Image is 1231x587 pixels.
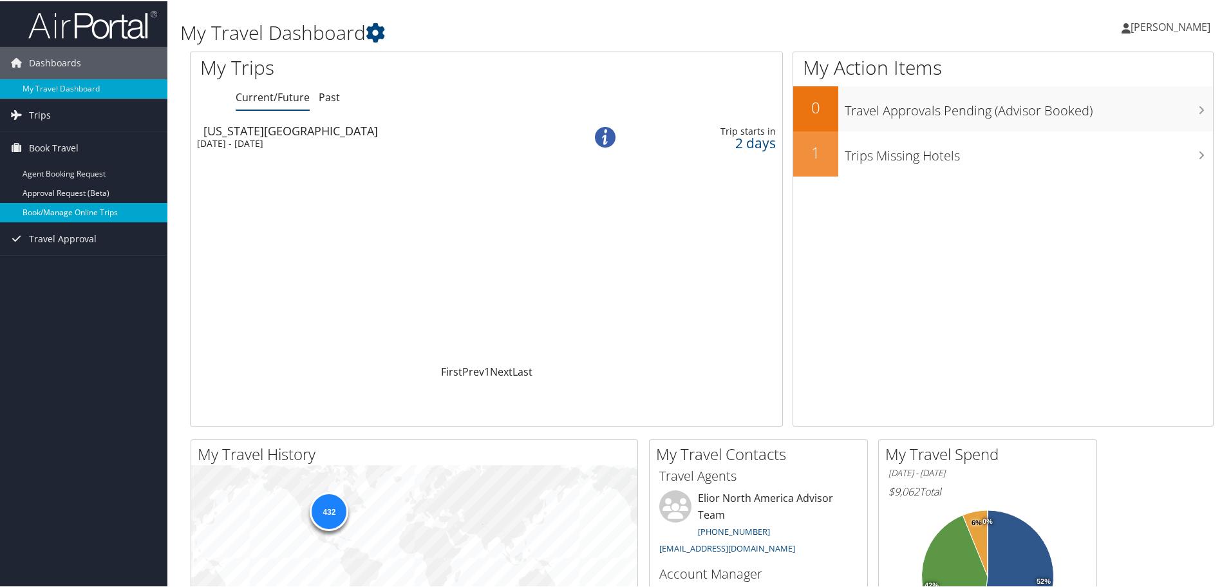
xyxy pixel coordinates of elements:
a: Current/Future [236,89,310,103]
div: [US_STATE][GEOGRAPHIC_DATA] [203,124,558,135]
h2: My Travel History [198,442,637,464]
h3: Account Manager [659,564,858,582]
h1: My Action Items [793,53,1213,80]
a: [EMAIL_ADDRESS][DOMAIN_NAME] [659,541,795,553]
img: alert-flat-solid-info.png [595,126,615,146]
h2: My Travel Spend [885,442,1096,464]
a: Last [512,363,532,378]
h3: Travel Agents [659,466,858,484]
span: Dashboards [29,46,81,78]
h1: My Travel Dashboard [180,18,876,45]
span: Travel Approval [29,222,97,254]
a: [PERSON_NAME] [1122,6,1223,45]
a: [PHONE_NUMBER] [698,524,770,536]
li: Elior North America Advisor Team [653,489,864,558]
tspan: 0% [982,517,993,524]
img: airportal-logo.png [28,8,157,39]
div: 2 days [652,136,776,148]
span: $9,062 [888,483,919,497]
a: 1Trips Missing Hotels [793,130,1213,175]
a: First [441,363,462,378]
h1: My Trips [200,53,526,80]
h3: Trips Missing Hotels [845,139,1213,164]
div: [DATE] - [DATE] [197,137,551,148]
a: Prev [462,363,484,378]
a: Next [490,363,512,378]
div: 432 [310,491,348,530]
h2: 1 [793,140,838,162]
span: Trips [29,98,51,130]
a: 1 [484,363,490,378]
span: Book Travel [29,131,79,163]
h2: 0 [793,95,838,117]
tspan: 52% [1037,577,1051,584]
h2: My Travel Contacts [656,442,867,464]
a: 0Travel Approvals Pending (Advisor Booked) [793,85,1213,130]
h6: Total [888,483,1087,497]
div: Trip starts in [652,124,776,136]
h6: [DATE] - [DATE] [888,466,1087,478]
a: Past [319,89,340,103]
span: [PERSON_NAME] [1131,19,1210,33]
tspan: 6% [972,518,982,526]
h3: Travel Approvals Pending (Advisor Booked) [845,94,1213,119]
